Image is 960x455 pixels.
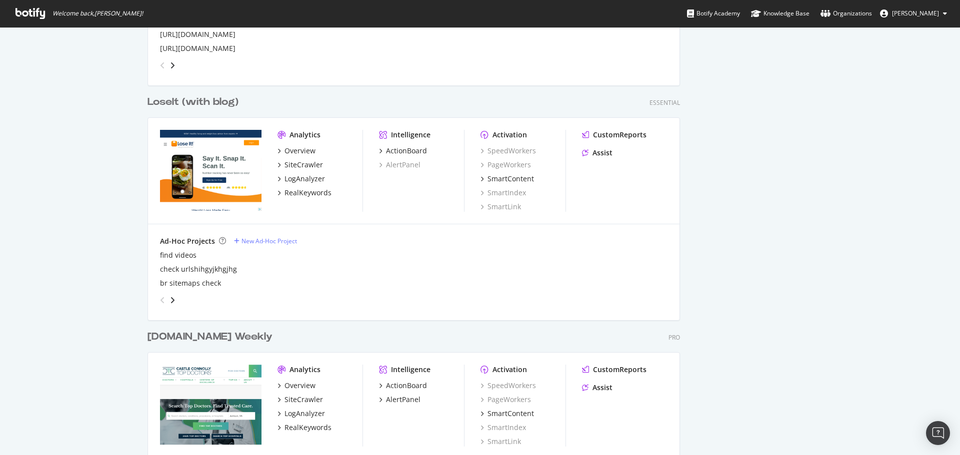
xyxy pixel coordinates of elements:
[480,381,536,391] a: SpeedWorkers
[277,188,331,198] a: RealKeywords
[480,395,531,405] a: PageWorkers
[582,383,612,393] a: Assist
[480,146,536,156] a: SpeedWorkers
[277,174,325,184] a: LogAnalyzer
[160,43,235,53] a: [URL][DOMAIN_NAME]
[160,365,261,446] img: castleconnolly.com
[487,174,534,184] div: SmartContent
[289,130,320,140] div: Analytics
[277,146,315,156] a: Overview
[480,174,534,184] a: SmartContent
[160,278,221,288] a: br sitemaps check
[277,395,323,405] a: SiteCrawler
[480,437,521,447] a: SmartLink
[160,250,196,260] a: find videos
[160,236,215,246] div: Ad-Hoc Projects
[582,130,646,140] a: CustomReports
[147,330,276,344] a: [DOMAIN_NAME] Weekly
[241,237,297,245] div: New Ad-Hoc Project
[284,381,315,391] div: Overview
[156,292,169,308] div: angle-left
[160,29,235,39] a: [URL][DOMAIN_NAME]
[169,60,176,70] div: angle-right
[487,409,534,419] div: SmartContent
[386,395,420,405] div: AlertPanel
[492,130,527,140] div: Activation
[391,365,430,375] div: Intelligence
[687,8,740,18] div: Botify Academy
[284,146,315,156] div: Overview
[480,160,531,170] a: PageWorkers
[592,383,612,393] div: Assist
[391,130,430,140] div: Intelligence
[277,409,325,419] a: LogAnalyzer
[147,95,238,109] div: LoseIt (with blog)
[277,160,323,170] a: SiteCrawler
[160,130,261,211] img: hopetocope.com
[480,409,534,419] a: SmartContent
[593,365,646,375] div: CustomReports
[592,148,612,158] div: Assist
[751,8,809,18] div: Knowledge Base
[892,9,939,17] span: Bill Elward
[284,423,331,433] div: RealKeywords
[872,5,955,21] button: [PERSON_NAME]
[649,98,680,107] div: Essential
[147,330,272,344] div: [DOMAIN_NAME] Weekly
[386,381,427,391] div: ActionBoard
[379,395,420,405] a: AlertPanel
[289,365,320,375] div: Analytics
[284,160,323,170] div: SiteCrawler
[480,188,526,198] a: SmartIndex
[492,365,527,375] div: Activation
[379,160,420,170] a: AlertPanel
[582,365,646,375] a: CustomReports
[160,264,237,274] a: check urlshihgyjkhgjhg
[284,409,325,419] div: LogAnalyzer
[820,8,872,18] div: Organizations
[926,421,950,445] div: Open Intercom Messenger
[284,174,325,184] div: LogAnalyzer
[386,146,427,156] div: ActionBoard
[277,423,331,433] a: RealKeywords
[156,57,169,73] div: angle-left
[52,9,143,17] span: Welcome back, [PERSON_NAME] !
[582,148,612,158] a: Assist
[277,381,315,391] a: Overview
[284,188,331,198] div: RealKeywords
[147,95,242,109] a: LoseIt (with blog)
[234,237,297,245] a: New Ad-Hoc Project
[284,395,323,405] div: SiteCrawler
[593,130,646,140] div: CustomReports
[668,333,680,342] div: Pro
[379,381,427,391] a: ActionBoard
[480,423,526,433] a: SmartIndex
[379,146,427,156] a: ActionBoard
[480,202,521,212] a: SmartLink
[169,295,176,305] div: angle-right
